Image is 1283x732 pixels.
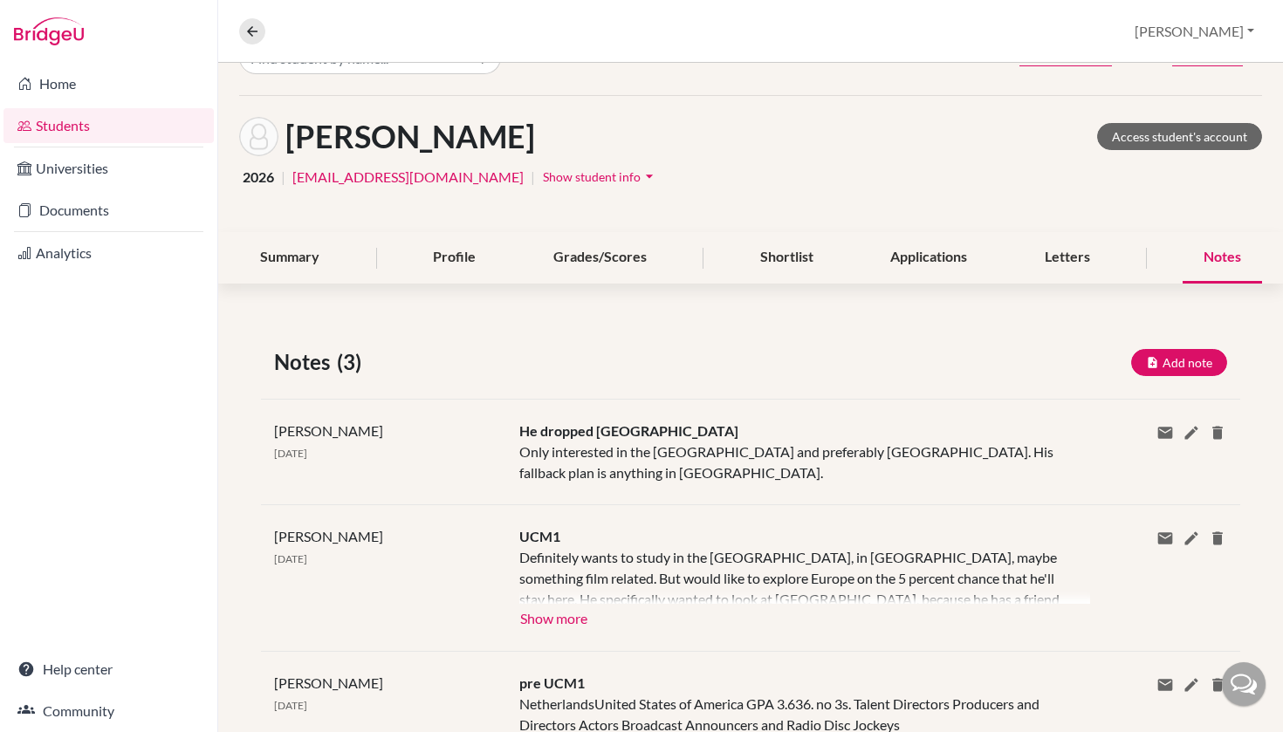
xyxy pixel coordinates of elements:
span: 2026 [243,167,274,188]
a: Home [3,66,214,101]
div: Summary [239,232,340,284]
button: Show student infoarrow_drop_down [542,163,659,190]
span: [DATE] [274,552,307,565]
i: arrow_drop_down [641,168,658,185]
img: Péter Szabó-Szentgyörgyi's avatar [239,117,278,156]
div: Only interested in the [GEOGRAPHIC_DATA] and preferably [GEOGRAPHIC_DATA]. His fallback plan is a... [506,421,1078,483]
a: Students [3,108,214,143]
span: Help [40,12,76,28]
div: Profile [412,232,497,284]
button: Add note [1131,349,1227,376]
span: pre UCM1 [519,674,585,691]
button: Show more [519,604,588,630]
div: Letters [1024,232,1111,284]
img: Bridge-U [14,17,84,45]
h1: [PERSON_NAME] [285,118,535,155]
span: [PERSON_NAME] [274,528,383,544]
button: [PERSON_NAME] [1127,15,1262,48]
span: (3) [337,346,368,378]
a: Access student's account [1097,123,1262,150]
span: [PERSON_NAME] [274,422,383,439]
span: | [281,167,285,188]
div: Grades/Scores [532,232,668,284]
a: Help center [3,652,214,687]
div: Notes [1183,232,1262,284]
a: Universities [3,151,214,186]
span: UCM1 [519,528,560,544]
span: Notes [274,346,337,378]
div: Definitely wants to study in the [GEOGRAPHIC_DATA], in [GEOGRAPHIC_DATA], maybe something film re... [519,547,1065,604]
span: Show student info [543,169,641,184]
span: [DATE] [274,447,307,460]
span: He dropped [GEOGRAPHIC_DATA] [519,422,738,439]
div: Shortlist [739,232,834,284]
span: | [531,167,535,188]
a: [EMAIL_ADDRESS][DOMAIN_NAME] [292,167,524,188]
div: Applications [869,232,988,284]
a: Community [3,694,214,729]
span: [DATE] [274,699,307,712]
a: Analytics [3,236,214,270]
a: Documents [3,193,214,228]
span: [PERSON_NAME] [274,674,383,691]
